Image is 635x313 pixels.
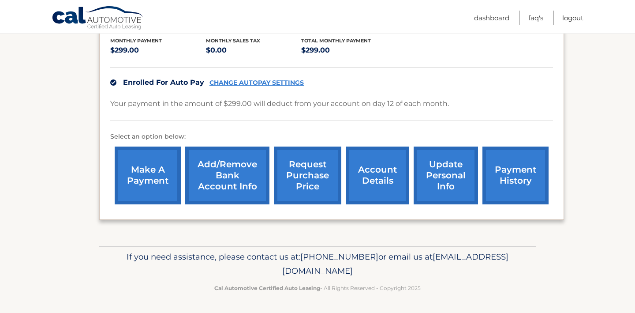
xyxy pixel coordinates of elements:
[209,79,304,87] a: CHANGE AUTOPAY SETTINGS
[110,44,206,57] p: $299.00
[115,147,181,204] a: make a payment
[123,78,204,87] span: Enrolled For Auto Pay
[474,11,509,25] a: Dashboard
[110,98,449,110] p: Your payment in the amount of $299.00 will deduct from your account on day 12 of each month.
[414,147,478,204] a: update personal info
[346,147,409,204] a: account details
[105,283,530,293] p: - All Rights Reserved - Copyright 2025
[528,11,543,25] a: FAQ's
[110,38,162,44] span: Monthly Payment
[206,38,260,44] span: Monthly sales Tax
[185,147,269,204] a: Add/Remove bank account info
[110,132,553,142] p: Select an option below:
[110,79,116,86] img: check.svg
[52,6,144,31] a: Cal Automotive
[482,147,549,204] a: payment history
[562,11,583,25] a: Logout
[300,252,378,262] span: [PHONE_NUMBER]
[301,44,397,57] p: $299.00
[105,250,530,278] p: If you need assistance, please contact us at: or email us at
[301,38,371,44] span: Total Monthly Payment
[274,147,341,204] a: request purchase price
[214,285,320,291] strong: Cal Automotive Certified Auto Leasing
[206,44,302,57] p: $0.00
